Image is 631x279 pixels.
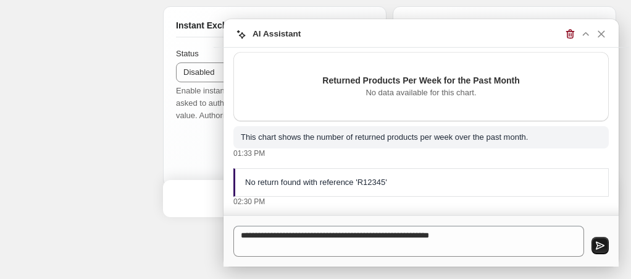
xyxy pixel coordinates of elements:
[241,131,601,144] p: This chart shows the number of returned products per week over the past month.
[233,148,265,158] p: 01:33 PM
[256,74,587,87] h3: Returned Products Per Week for the Past Month
[245,176,598,189] div: No return found with reference 'R12345'
[233,197,265,207] p: 02:30 PM
[256,87,587,99] p: No data available for this chart.
[253,28,301,41] h3: AI Assistant
[176,49,199,58] span: Status
[176,19,374,38] div: Instant Exchanges
[176,86,366,120] span: Enable instant exchanges for customers. They will be asked to authorize a payment equal to the ex...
